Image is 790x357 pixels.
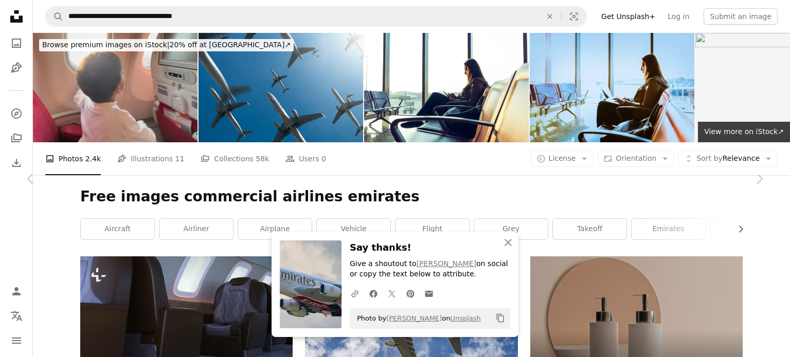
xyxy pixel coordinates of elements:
span: 58k [256,153,269,164]
button: Search Unsplash [46,7,63,26]
a: vehicle [317,219,390,239]
a: grey [474,219,548,239]
a: Luxurious leather seats inside a private jet [80,311,293,321]
a: takeoff [553,219,626,239]
span: Browse premium images on iStock | [42,41,169,49]
span: Sort by [696,154,722,162]
img: Boy Looking Out Window on Airplane Trip Experience [33,33,197,142]
a: Collections [6,128,27,148]
span: 11 [175,153,185,164]
span: View more on iStock ↗ [704,127,784,136]
a: Browse premium images on iStock|20% off at [GEOGRAPHIC_DATA]↗ [33,33,300,58]
a: Unsplash [450,314,480,322]
a: Share on Twitter [383,283,401,304]
button: scroll list to the right [731,219,743,239]
a: [PERSON_NAME] [386,314,442,322]
span: License [549,154,576,162]
a: Get Unsplash+ [595,8,661,25]
a: Illustrations [6,58,27,78]
p: Give a shoutout to on social or copy the text below to attribute. [350,259,510,280]
a: Photos [6,33,27,53]
span: 20% off at [GEOGRAPHIC_DATA] ↗ [42,41,291,49]
button: Clear [538,7,561,26]
img: Let me finish this email before boarding my flight. [364,33,529,142]
a: Explore [6,103,27,124]
a: Share over email [420,283,438,304]
button: Copy to clipboard [492,309,509,327]
span: Relevance [696,154,760,164]
a: emirates [632,219,705,239]
a: Share on Pinterest [401,283,420,304]
button: Sort byRelevance [678,151,778,167]
a: Illustrations 11 [117,142,184,175]
a: Log in / Sign up [6,281,27,302]
a: Collections 58k [201,142,269,175]
a: Users 0 [285,142,326,175]
a: airplane [238,219,312,239]
button: Menu [6,330,27,351]
a: Share on Facebook [364,283,383,304]
button: Visual search [562,7,586,26]
button: License [531,151,594,167]
a: airliner [159,219,233,239]
span: Orientation [616,154,656,162]
a: [PERSON_NAME] [417,260,476,268]
h1: Free images commercial airlines emirates [80,187,743,206]
h3: Say thanks! [350,240,510,255]
form: Find visuals sitewide [45,6,587,27]
img: Traveling alone has its own perks [530,33,694,142]
a: aircraft [81,219,154,239]
button: Orientation [598,151,674,167]
button: Submit an image [704,8,778,25]
span: 0 [321,153,326,164]
a: Log in [661,8,695,25]
a: flight [396,219,469,239]
a: Next [728,129,790,228]
span: Photo by on [352,310,481,326]
button: Language [6,306,27,326]
a: View more on iStock↗ [698,122,790,142]
a: plane [710,219,784,239]
img: Migration of a large group of passenger planes against blue sky [199,33,363,142]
